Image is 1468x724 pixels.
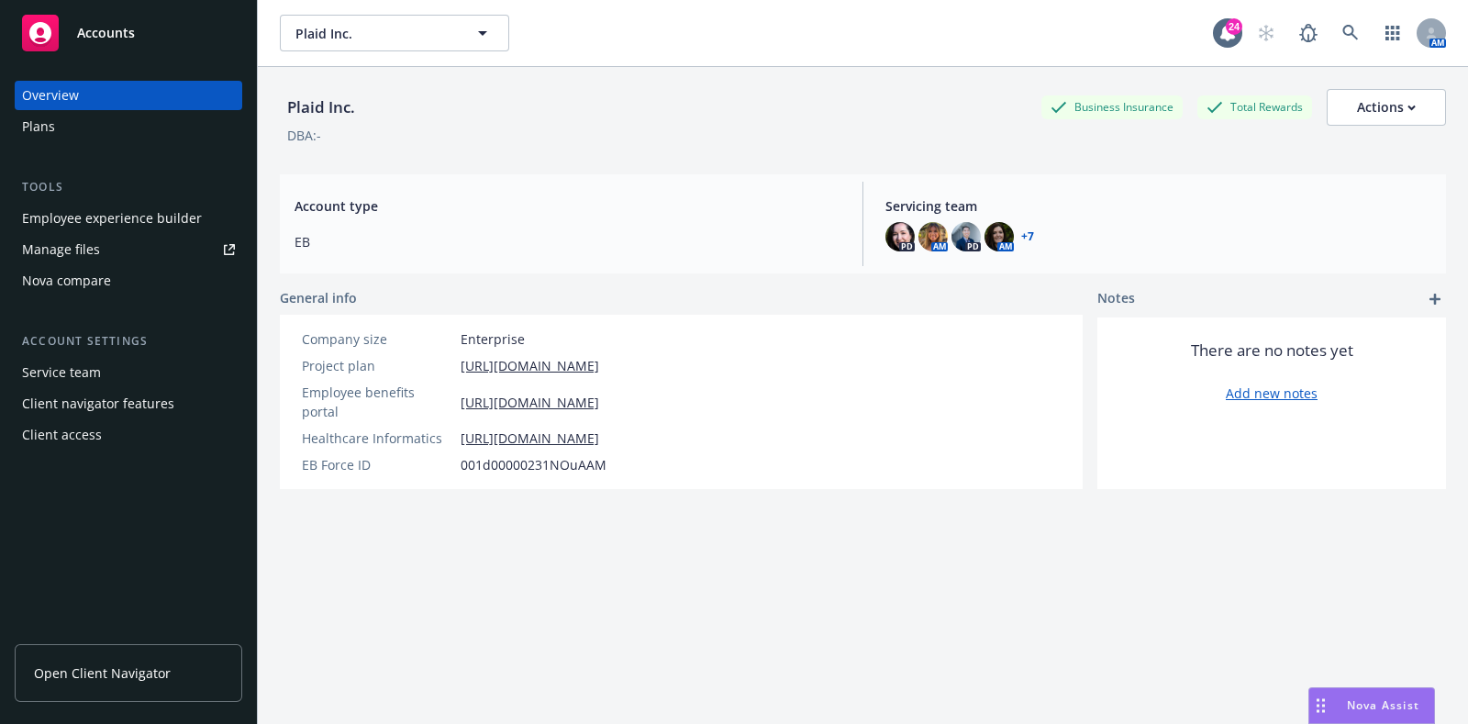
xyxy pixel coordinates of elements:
div: Plans [22,112,55,141]
div: Total Rewards [1197,95,1312,118]
div: Employee experience builder [22,204,202,233]
div: Project plan [302,356,453,375]
span: Account type [295,196,840,216]
a: Add new notes [1226,384,1318,403]
img: photo [984,222,1014,251]
div: Client access [22,420,102,450]
a: Report a Bug [1290,15,1327,51]
div: Tools [15,178,242,196]
div: 24 [1226,18,1242,35]
a: Client access [15,420,242,450]
div: Overview [22,81,79,110]
a: [URL][DOMAIN_NAME] [461,393,599,412]
span: Nova Assist [1347,697,1419,713]
span: Enterprise [461,329,525,349]
div: Business Insurance [1041,95,1183,118]
a: Nova compare [15,266,242,295]
span: Servicing team [885,196,1431,216]
div: Plaid Inc. [280,95,362,119]
div: DBA: - [287,126,321,145]
div: Nova compare [22,266,111,295]
span: Plaid Inc. [295,24,454,43]
div: Actions [1357,90,1416,125]
a: Overview [15,81,242,110]
span: Accounts [77,26,135,40]
div: Healthcare Informatics [302,429,453,448]
a: Service team [15,358,242,387]
a: Accounts [15,7,242,59]
button: Plaid Inc. [280,15,509,51]
span: Notes [1097,288,1135,310]
div: Drag to move [1309,688,1332,723]
a: Client navigator features [15,389,242,418]
span: EB [295,232,840,251]
img: photo [951,222,981,251]
span: 001d00000231NOuAAM [461,455,606,474]
a: Start snowing [1248,15,1284,51]
button: Nova Assist [1308,687,1435,724]
a: Plans [15,112,242,141]
a: [URL][DOMAIN_NAME] [461,429,599,448]
img: photo [885,222,915,251]
span: General info [280,288,357,307]
a: Switch app [1374,15,1411,51]
div: Company size [302,329,453,349]
a: Employee experience builder [15,204,242,233]
div: Account settings [15,332,242,351]
a: Search [1332,15,1369,51]
span: Open Client Navigator [34,663,171,683]
button: Actions [1327,89,1446,126]
img: photo [918,222,948,251]
div: Client navigator features [22,389,174,418]
div: Service team [22,358,101,387]
a: add [1424,288,1446,310]
div: EB Force ID [302,455,453,474]
a: [URL][DOMAIN_NAME] [461,356,599,375]
div: Manage files [22,235,100,264]
span: There are no notes yet [1191,340,1353,362]
a: Manage files [15,235,242,264]
div: Employee benefits portal [302,383,453,421]
a: +7 [1021,231,1034,242]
